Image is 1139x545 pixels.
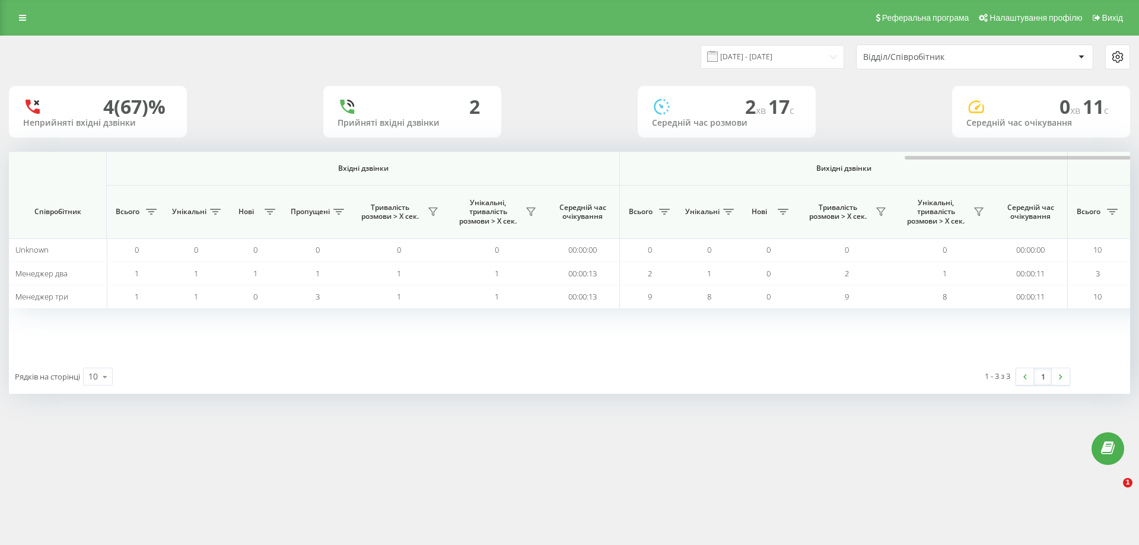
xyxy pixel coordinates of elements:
span: 0 [253,291,257,302]
span: Реферальна програма [882,13,969,23]
span: Унікальні [685,207,720,216]
div: 1 - 3 з 3 [985,370,1010,382]
span: Унікальні, тривалість розмови > Х сек. [454,198,522,226]
span: 3 [1096,268,1100,279]
span: 1 [707,268,711,279]
span: 1 [397,268,401,279]
td: 00:00:11 [994,285,1068,308]
span: 8 [943,291,947,302]
span: 1 [1123,478,1132,487]
span: Пропущені [291,207,330,216]
span: 0 [1060,94,1083,119]
span: Тривалість розмови > Х сек. [356,203,424,221]
span: 0 [194,244,198,255]
span: Вихідні дзвінки [648,164,1040,173]
span: 0 [845,244,849,255]
span: 0 [397,244,401,255]
span: Тривалість розмови > Х сек. [804,203,872,221]
span: 1 [943,268,947,279]
span: 1 [495,291,499,302]
div: Середній час очікування [966,118,1116,128]
span: хв [1070,104,1083,117]
span: Нові [231,207,261,216]
td: 00:00:00 [546,238,620,262]
span: Менеджер три [15,291,68,302]
span: 11 [1083,94,1109,119]
span: 0 [135,244,139,255]
span: 10 [1093,244,1102,255]
span: 0 [943,244,947,255]
span: 0 [316,244,320,255]
span: 1 [135,268,139,279]
span: Всього [626,207,656,216]
td: 00:00:13 [546,262,620,285]
span: 1 [316,268,320,279]
span: 3 [316,291,320,302]
span: 17 [768,94,794,119]
div: Відділ/Співробітник [863,52,1005,62]
span: Унікальні, тривалість розмови > Х сек. [902,198,970,226]
span: Налаштування профілю [990,13,1082,23]
span: 1 [397,291,401,302]
span: Унікальні [172,207,206,216]
span: Менеджер два [15,268,68,279]
span: c [790,104,794,117]
span: 0 [648,244,652,255]
span: 0 [707,244,711,255]
span: Рядків на сторінці [15,371,80,382]
td: 00:00:11 [994,262,1068,285]
div: 4 (67)% [103,95,166,118]
span: 1 [253,268,257,279]
span: Середній час очікування [555,203,610,221]
span: 2 [845,268,849,279]
span: 2 [648,268,652,279]
span: Всього [1074,207,1103,216]
span: 8 [707,291,711,302]
span: 0 [766,268,771,279]
span: 0 [766,244,771,255]
span: 2 [745,94,768,119]
span: 10 [1093,291,1102,302]
span: c [1104,104,1109,117]
span: 1 [194,291,198,302]
span: Unknown [15,244,49,255]
span: Нові [745,207,774,216]
span: Вхідні дзвінки [138,164,588,173]
span: 1 [135,291,139,302]
a: 1 [1034,368,1052,385]
td: 00:00:00 [994,238,1068,262]
span: Співробітник [19,207,96,216]
iframe: Intercom live chat [1099,478,1127,506]
span: 0 [495,244,499,255]
span: 0 [766,291,771,302]
td: 00:00:13 [546,285,620,308]
div: Неприйняті вхідні дзвінки [23,118,173,128]
div: Прийняті вхідні дзвінки [338,118,487,128]
span: хв [756,104,768,117]
span: Середній час очікування [1003,203,1058,221]
span: Вихід [1102,13,1123,23]
div: Середній час розмови [652,118,801,128]
span: 1 [495,268,499,279]
span: 0 [253,244,257,255]
span: Всього [113,207,142,216]
span: 9 [648,291,652,302]
span: 9 [845,291,849,302]
span: 1 [194,268,198,279]
div: 2 [469,95,480,118]
div: 10 [88,371,98,383]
